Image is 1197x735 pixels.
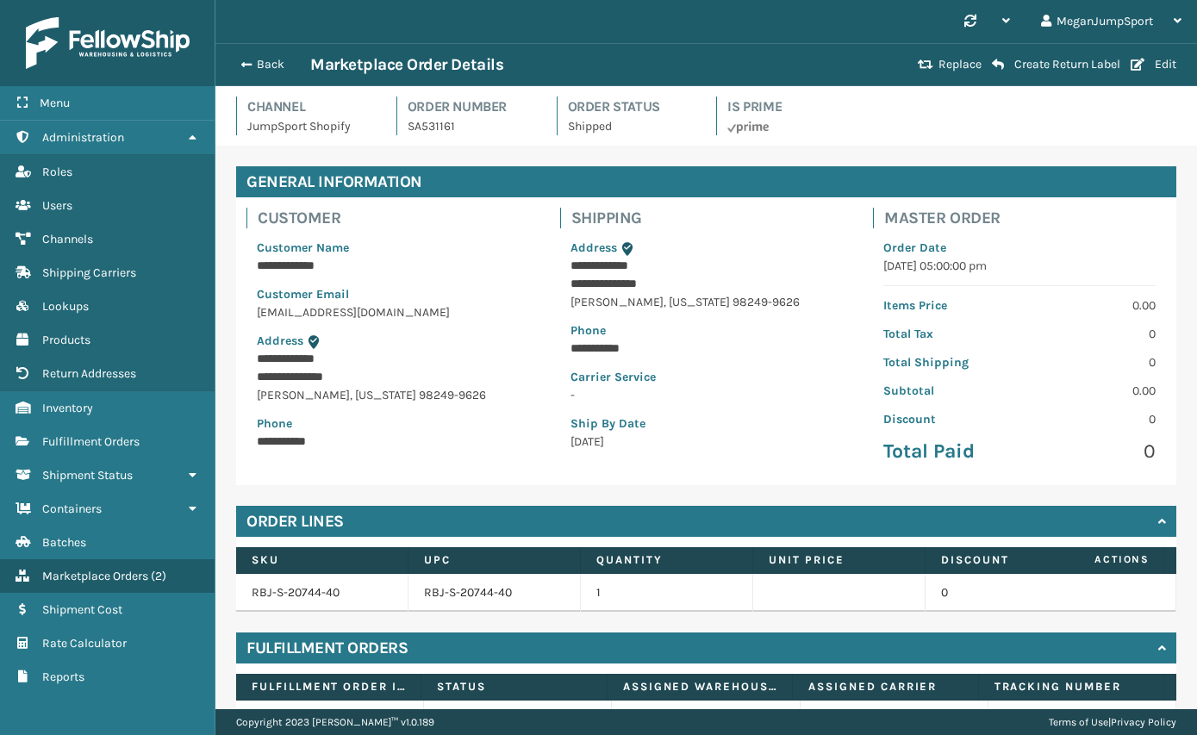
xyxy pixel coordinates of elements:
span: Containers [42,501,102,516]
p: SA531161 [408,117,536,135]
p: Total Paid [883,439,1009,464]
i: Edit [1131,59,1144,71]
span: Fulfillment Orders [42,434,140,449]
p: 0 [1030,410,1156,428]
h4: Order Number [408,97,536,117]
h4: Order Status [568,97,696,117]
p: Subtotal [883,382,1009,400]
label: Unit Price [769,552,909,568]
span: Reports [42,670,84,684]
span: Shipment Status [42,468,133,483]
span: Rate Calculator [42,636,127,651]
span: Shipment Cost [42,602,122,617]
h4: Master Order [884,208,1166,228]
p: [PERSON_NAME] , [US_STATE] 98249-9626 [257,386,529,404]
h4: Order Lines [246,511,344,532]
span: Batches [42,535,86,550]
label: SKU [252,552,392,568]
span: Administration [42,130,124,145]
span: Return Addresses [42,366,136,381]
h4: Shipping [571,208,853,228]
p: Customer Email [257,285,529,303]
p: [DATE] 05:00:00 pm [883,257,1156,275]
p: Order Date [883,239,1156,257]
h4: Fulfillment Orders [246,638,408,658]
p: 0 [1030,353,1156,371]
a: Terms of Use [1049,716,1108,728]
span: Address [257,333,303,348]
label: Status [437,679,590,695]
i: Replace [918,59,933,71]
button: Back [231,57,310,72]
p: JumpSport Shopify [247,117,376,135]
h4: Customer [258,208,539,228]
button: Edit [1125,57,1181,72]
label: Assigned Carrier [808,679,962,695]
h4: General Information [236,166,1176,197]
button: Replace [913,57,987,72]
label: Tracking Number [994,679,1148,695]
p: Phone [570,321,843,339]
p: [EMAIL_ADDRESS][DOMAIN_NAME] [257,303,529,321]
span: Marketplace Orders [42,569,148,583]
p: Ship By Date [570,414,843,433]
span: Users [42,198,72,213]
label: Fulfillment Order Id [252,679,405,695]
span: ( 2 ) [151,569,166,583]
span: Products [42,333,90,347]
p: [PERSON_NAME] , [US_STATE] 98249-9626 [570,293,843,311]
button: Create Return Label [987,57,1125,72]
p: Phone [257,414,529,433]
a: RBJ-S-20744-40 [252,585,340,600]
p: Copyright 2023 [PERSON_NAME]™ v 1.0.189 [236,709,434,735]
p: Total Shipping [883,353,1009,371]
p: Shipped [568,117,696,135]
p: 0 [1030,439,1156,464]
span: Actions [1040,545,1160,574]
p: Discount [883,410,1009,428]
a: Privacy Policy [1111,716,1176,728]
p: Total Tax [883,325,1009,343]
p: Items Price [883,296,1009,315]
img: logo [26,17,190,69]
label: Discount [941,552,1082,568]
label: Quantity [596,552,737,568]
span: Roles [42,165,72,179]
div: | [1049,709,1176,735]
span: Shipping Carriers [42,265,136,280]
td: 0 [926,574,1098,612]
h4: Is Prime [727,97,856,117]
p: [DATE] [570,433,843,451]
span: Address [570,240,617,255]
label: UPC [424,552,564,568]
td: RBJ-S-20744-40 [408,574,581,612]
p: 0.00 [1030,382,1156,400]
p: - [570,386,843,404]
label: Assigned Warehouse [623,679,776,695]
span: Inventory [42,401,93,415]
p: Customer Name [257,239,529,257]
h4: Channel [247,97,376,117]
p: Carrier Service [570,368,843,386]
p: 0.00 [1030,296,1156,315]
span: Channels [42,232,93,246]
span: Menu [40,96,70,110]
p: 0 [1030,325,1156,343]
h3: Marketplace Order Details [310,54,503,75]
i: Create Return Label [992,58,1004,72]
td: 1 [581,574,753,612]
span: Lookups [42,299,89,314]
